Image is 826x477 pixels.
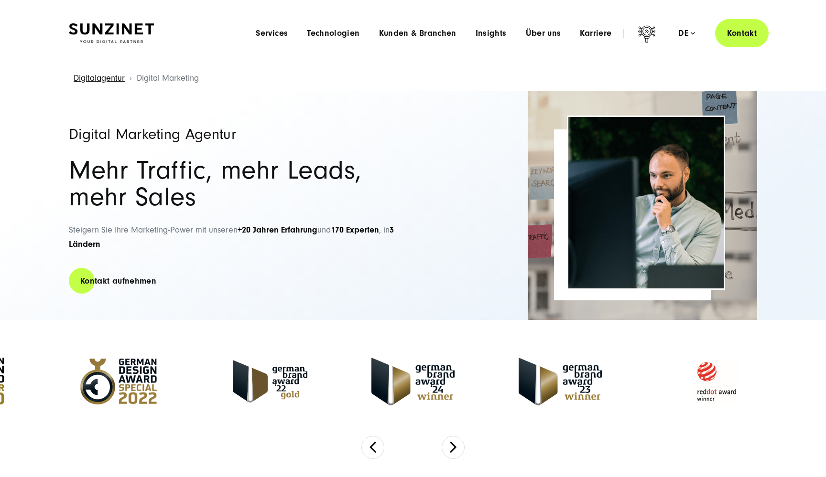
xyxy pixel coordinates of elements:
a: Karriere [580,29,611,38]
img: German Brand Award 2022 Gold Winner - Full Service Digitalagentur SUNZINET [233,360,307,403]
a: Digitalagentur [74,73,125,83]
a: Kunden & Branchen [379,29,456,38]
img: German-Brand-Award - Full Service digital agentur SUNZINET [371,358,455,405]
img: Full-Service Digitalagentur SUNZINET - Digital Marketing_2 [528,91,757,320]
a: Insights [476,29,507,38]
h1: Digital Marketing Agentur [69,127,403,142]
span: Steigern Sie Ihre Marketing-Power mit unseren und , in [69,225,394,250]
strong: 170 Experten [331,225,379,235]
a: Kontakt aufnehmen [69,267,168,295]
a: Kontakt [715,19,769,47]
button: Previous [361,436,384,459]
button: Next [442,436,465,459]
img: German Design Award Speacial - Full Service Digitalagentur SUNZINET [68,353,169,410]
strong: +20 Jahren Erfahrung [238,225,317,235]
img: Reddot Award Winner - Full Service Digitalagentur SUNZINET [666,353,766,410]
h2: Mehr Traffic, mehr Leads, mehr Sales [69,157,403,211]
div: de [678,29,695,38]
span: Digital Marketing [137,73,199,83]
img: Full-Service Digitalagentur SUNZINET - Digital Marketing [568,117,724,288]
img: German Brand Award 2023 Winner - Full Service digital agentur SUNZINET [519,358,602,405]
a: Services [256,29,288,38]
img: SUNZINET Full Service Digital Agentur [69,23,154,43]
a: Über uns [526,29,561,38]
a: Technologien [307,29,359,38]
